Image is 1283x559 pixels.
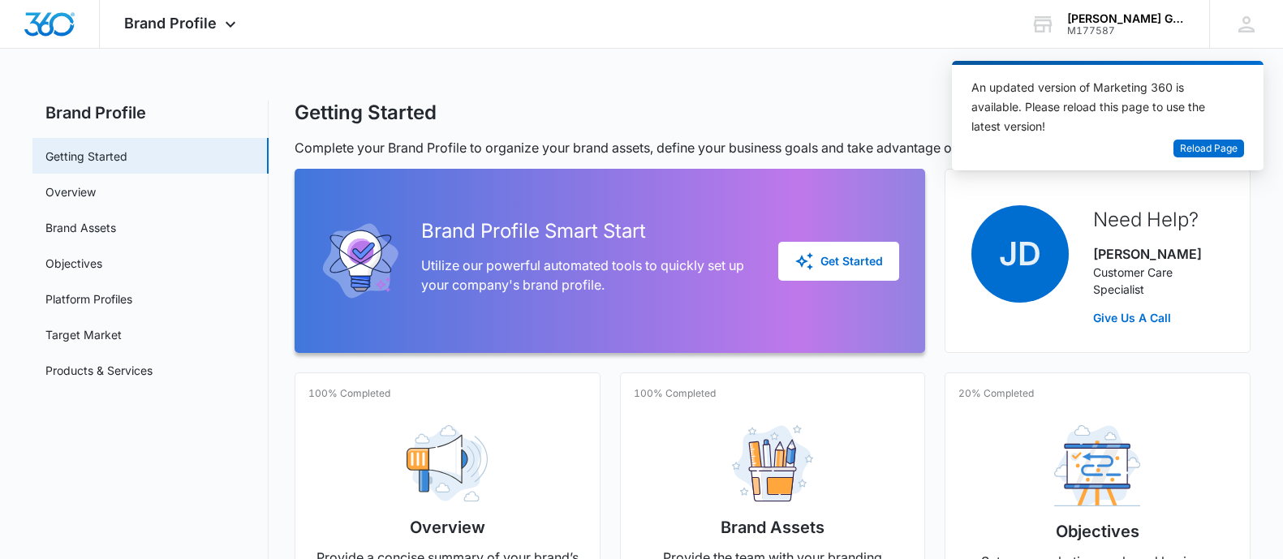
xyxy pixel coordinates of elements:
h2: Objectives [1056,519,1139,544]
a: Brand Assets [45,219,116,236]
div: account id [1067,25,1186,37]
h2: Brand Assets [721,515,824,540]
a: Getting Started [45,148,127,165]
span: Brand Profile [124,15,217,32]
div: account name [1067,12,1186,25]
p: Complete your Brand Profile to organize your brand assets, define your business goals and take ad... [295,138,1251,157]
p: 20% Completed [958,386,1034,401]
p: Customer Care Specialist [1093,264,1224,298]
h1: Getting Started [295,101,437,125]
h2: Need Help? [1093,205,1224,234]
a: Give Us A Call [1093,309,1224,326]
a: Objectives [45,255,102,272]
h2: Brand Profile Smart Start [421,217,753,246]
p: Utilize our powerful automated tools to quickly set up your company's brand profile. [421,256,753,295]
h2: Overview [410,515,485,540]
p: [PERSON_NAME] [1093,244,1224,264]
button: Reload Page [1173,140,1244,158]
a: Overview [45,183,96,200]
p: 100% Completed [308,386,390,401]
a: Platform Profiles [45,290,132,307]
span: Reload Page [1180,141,1238,157]
div: Get Started [794,252,883,271]
h2: Brand Profile [32,101,269,125]
button: Get Started [778,242,899,281]
a: Target Market [45,326,122,343]
a: Products & Services [45,362,153,379]
p: 100% Completed [634,386,716,401]
div: An updated version of Marketing 360 is available. Please reload this page to use the latest version! [971,78,1225,136]
span: JD [971,205,1069,303]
